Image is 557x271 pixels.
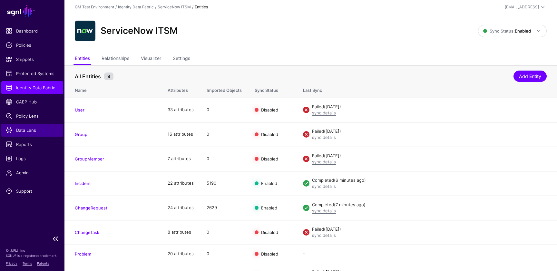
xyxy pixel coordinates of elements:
[312,202,547,208] div: Completed (7 minutes ago)
[312,128,547,135] div: Failed ([DATE])
[161,147,200,171] td: 7 attributes
[158,5,191,9] a: ServiceNow ITSM
[173,53,190,65] a: Settings
[6,99,59,105] span: CAEP Hub
[75,251,91,256] a: Problem
[6,42,59,48] span: Policies
[1,95,63,108] a: CAEP Hub
[141,53,161,65] a: Visualizer
[513,71,547,82] a: Add Entity
[312,159,336,164] a: sync details
[161,220,200,245] td: 8 attributes
[312,177,547,184] div: Completed (6 minutes ago)
[200,147,248,171] td: 0
[6,261,17,265] a: Privacy
[161,122,200,147] td: 16 attributes
[200,196,248,220] td: 2629
[75,156,104,161] a: GroupMember
[1,166,63,179] a: Admin
[200,220,248,245] td: 0
[200,245,248,263] td: 0
[312,184,336,189] a: sync details
[1,81,63,94] a: Identity Data Fabric
[75,5,114,9] a: GM Test Environment
[6,253,59,258] p: SGNL® is a registered trademark
[75,132,87,137] a: Group
[6,28,59,34] span: Dashboard
[161,171,200,196] td: 22 attributes
[6,127,59,133] span: Data Lens
[6,188,59,194] span: Support
[261,132,278,137] span: Disabled
[1,67,63,80] a: Protected Systems
[73,73,103,80] span: All Entities
[104,73,113,80] small: 9
[4,4,61,18] a: SGNL
[6,248,59,253] p: © [URL], Inc
[191,4,195,10] div: /
[261,181,277,186] span: Enabled
[303,251,305,256] app-datasources-item-entities-syncstatus: -
[1,39,63,52] a: Policies
[37,261,49,265] a: Patents
[1,53,63,66] a: Snippets
[6,56,59,63] span: Snippets
[483,28,531,34] span: Sync Status:
[75,205,107,210] a: ChangeRequest
[6,169,59,176] span: Admin
[75,181,91,186] a: Incident
[200,171,248,196] td: 5190
[312,104,547,110] div: Failed ([DATE])
[1,152,63,165] a: Logs
[312,208,336,213] a: sync details
[161,196,200,220] td: 24 attributes
[6,155,59,162] span: Logs
[75,53,90,65] a: Entities
[200,122,248,147] td: 0
[200,81,248,98] th: Imported Objects
[297,81,557,98] th: Last Sync
[161,81,200,98] th: Attributes
[312,233,336,238] a: sync details
[261,107,278,112] span: Disabled
[248,81,297,98] th: Sync Status
[195,5,208,9] strong: Entities
[102,53,129,65] a: Relationships
[261,205,277,210] span: Enabled
[154,4,158,10] div: /
[1,124,63,137] a: Data Lens
[161,245,200,263] td: 20 attributes
[312,110,336,115] a: sync details
[6,84,59,91] span: Identity Data Fabric
[101,25,178,36] h2: ServiceNow ITSM
[312,135,336,140] a: sync details
[505,4,539,10] div: [EMAIL_ADDRESS]
[1,138,63,151] a: Reports
[23,261,32,265] a: Terms
[312,226,547,233] div: Failed ([DATE])
[114,4,118,10] div: /
[118,5,154,9] a: Identity Data Fabric
[161,98,200,122] td: 33 attributes
[515,28,531,34] strong: Enabled
[6,141,59,148] span: Reports
[1,24,63,37] a: Dashboard
[261,156,278,161] span: Disabled
[75,107,84,112] a: User
[261,230,278,235] span: Disabled
[312,153,547,159] div: Failed ([DATE])
[261,251,278,256] span: Disabled
[75,230,99,235] a: ChangeTask
[75,21,95,41] img: svg+xml;base64,PHN2ZyB3aWR0aD0iNjQiIGhlaWdodD0iNjQiIHZpZXdCb3g9IjAgMCA2NCA2NCIgZmlsbD0ibm9uZSIgeG...
[6,70,59,77] span: Protected Systems
[1,110,63,122] a: Policy Lens
[200,98,248,122] td: 0
[64,81,161,98] th: Name
[6,113,59,119] span: Policy Lens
